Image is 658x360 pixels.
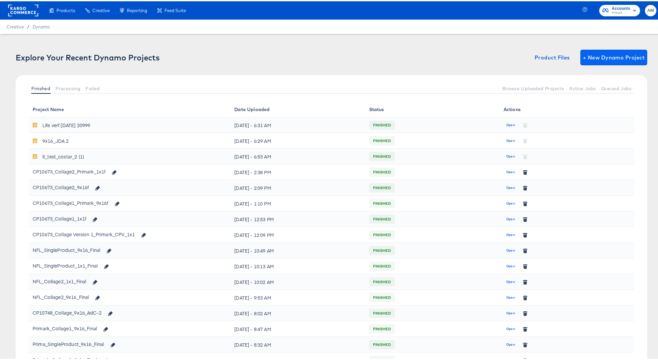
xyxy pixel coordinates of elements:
[33,243,116,254] div: NFL_SingleProduct_9x16_Final
[504,322,518,333] button: Open
[86,85,100,90] span: Failed
[504,338,518,349] button: Open
[645,4,656,15] button: AM
[369,213,395,223] span: FINISHED
[369,307,395,317] span: FINISHED
[369,275,395,286] span: FINISHED
[234,197,361,207] div: [DATE] - 1:10 PM
[369,244,395,254] span: FINISHED
[504,181,518,192] button: Open
[42,150,84,160] div: lt_test_costar_2 (1)
[33,196,123,207] div: CP10673_Collage1_Primark_9x16f
[506,137,515,142] span: Open
[504,307,518,317] button: Open
[502,85,564,90] span: Browse Uploaded Projects
[56,7,75,12] span: Products
[234,150,361,160] div: [DATE] - 6:53 AM
[42,119,90,129] div: Life verf [DATE] 20999
[230,100,365,116] th: Date Uploaded
[24,23,33,28] span: /
[504,166,518,176] button: Open
[583,52,645,61] span: + New Dynamo Project
[365,100,500,116] th: Status
[506,199,515,205] span: Open
[33,290,104,302] div: NFL_Collage2_9x16_Final
[234,307,361,317] div: [DATE] - 8:02 AM
[369,291,395,302] span: FINISHED
[234,213,361,223] div: [DATE] - 12:53 PM
[569,85,596,90] span: Active Jobs
[506,262,515,268] span: Open
[31,85,50,90] span: Finished
[369,260,395,270] span: FINISHED
[500,100,634,116] th: Actions
[506,309,515,315] span: Open
[369,322,395,333] span: FINISHED
[601,85,632,90] span: Queued Jobs
[506,278,515,284] span: Open
[369,338,395,349] span: FINISHED
[369,150,395,160] span: FINISHED
[504,213,518,223] button: Open
[29,100,230,116] th: Project Name
[33,322,112,333] div: Primark_Collage1_9x16_Final
[504,150,518,160] button: Open
[532,48,572,64] button: Product Files
[127,7,147,12] span: Reporting
[164,7,186,12] span: Feed Suite
[16,52,160,61] div: Explore Your Recent Dynamo Projects
[234,181,361,192] div: [DATE] - 2:09 PM
[506,168,515,174] span: Open
[506,184,515,189] span: Open
[504,134,518,145] button: Open
[612,9,630,14] span: Primark
[234,244,361,254] div: [DATE] - 10:49 AM
[33,259,113,270] div: NFL_SingleProduct_1x1_Final
[33,181,104,192] div: CP10673_Collage2_9x16f
[234,322,361,333] div: [DATE] - 8:47 AM
[504,291,518,302] button: Open
[504,260,518,270] button: Open
[234,166,361,176] div: [DATE] - 2:38 PM
[33,275,102,286] div: NFL_Collage2_1x1_Final
[369,228,395,239] span: FINISHED
[33,337,119,349] div: Prima_SingleProduct_9x16_Final
[234,119,361,129] div: [DATE] - 6:31 AM
[504,119,518,129] button: Open
[7,23,24,28] span: Creative
[506,152,515,158] span: Open
[504,275,518,286] button: Open
[506,121,515,127] span: Open
[33,212,102,223] div: CP10673_Collage1_1x1f
[504,244,518,254] button: Open
[234,134,361,145] div: [DATE] - 6:29 AM
[506,246,515,252] span: Open
[33,23,50,28] a: Dynamo
[55,85,80,90] span: Processing
[33,306,117,317] div: CP10748_Collage_9x16_AdC-2
[234,338,361,349] div: [DATE] - 8:32 AM
[504,197,518,207] button: Open
[369,197,395,207] span: FINISHED
[369,166,395,176] span: FINISHED
[369,134,395,145] span: FINISHED
[42,134,69,145] div: 9x16_JDA 2
[33,228,150,239] div: CP10673_Collage Version 1_Primark_CPV_1x1
[234,291,361,302] div: [DATE] - 9:53 AM
[535,52,570,61] span: Product Files
[33,165,121,176] div: CP10673_Collage2_Primark_1x1f
[612,4,630,11] span: Accounts
[369,181,395,192] span: FINISHED
[599,4,640,15] button: AccountsPrimark
[92,7,110,12] span: Creative
[506,325,515,331] span: Open
[234,275,361,286] div: [DATE] - 10:02 AM
[506,231,515,237] span: Open
[506,215,515,221] span: Open
[234,260,361,270] div: [DATE] - 10:13 AM
[234,228,361,239] div: [DATE] - 12:09 PM
[648,6,654,13] span: AM
[504,228,518,239] button: Open
[369,119,395,129] span: FINISHED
